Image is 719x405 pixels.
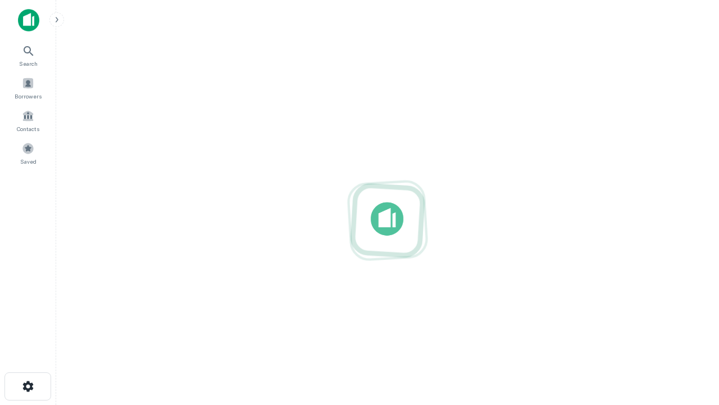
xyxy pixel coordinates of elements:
[17,124,39,133] span: Contacts
[3,73,53,103] a: Borrowers
[20,157,37,166] span: Saved
[15,92,42,101] span: Borrowers
[663,315,719,369] iframe: Chat Widget
[19,59,38,68] span: Search
[18,9,39,31] img: capitalize-icon.png
[3,40,53,70] a: Search
[3,138,53,168] a: Saved
[3,105,53,136] a: Contacts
